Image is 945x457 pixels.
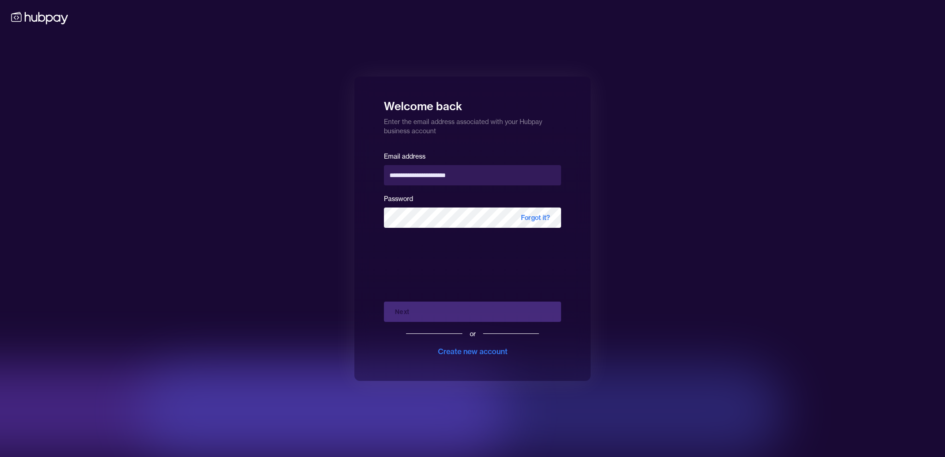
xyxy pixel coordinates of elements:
div: or [470,329,476,338]
label: Email address [384,152,425,160]
h1: Welcome back [384,93,561,113]
span: Forgot it? [510,208,561,228]
label: Password [384,195,413,203]
div: Create new account [438,346,508,357]
p: Enter the email address associated with your Hubpay business account [384,113,561,136]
